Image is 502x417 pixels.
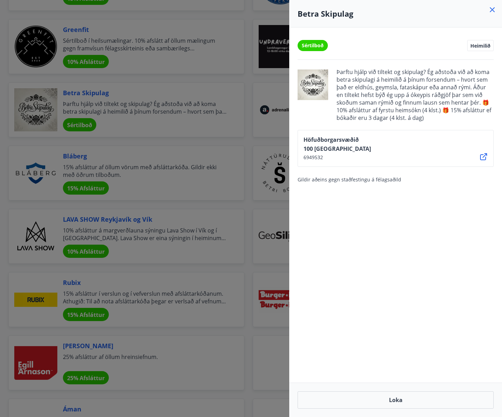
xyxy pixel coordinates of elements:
span: 6949532 [303,154,371,161]
span: Sértilboð [302,42,324,49]
span: Heimilið [470,42,491,49]
h4: Betra Skipulag [298,8,494,19]
span: Gildir aðeins gegn staðfestingu á félagsaðild [298,176,401,183]
button: Loka [298,391,494,409]
span: Höfuðborgarsvæðið [303,136,371,144]
span: 100 [GEOGRAPHIC_DATA] [303,145,371,153]
span: Þarftu hjálp við tiltekt og skipulag? Ég aðstoða við að koma betra skipulagi á heimilið á þínum f... [337,68,494,122]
